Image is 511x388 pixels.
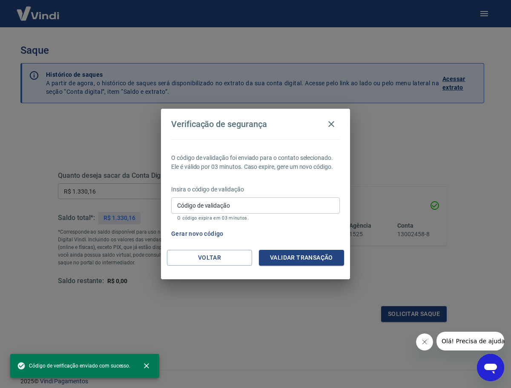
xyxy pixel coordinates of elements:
[436,332,504,350] iframe: Mensagem da empresa
[171,185,340,194] p: Insira o código de validação
[137,356,156,375] button: close
[477,354,504,381] iframe: Botão para abrir a janela de mensagens
[5,6,72,13] span: Olá! Precisa de ajuda?
[167,250,252,266] button: Voltar
[168,226,227,242] button: Gerar novo código
[171,153,340,171] p: O código de validação foi enviado para o contato selecionado. Ele é válido por 03 minutos. Caso e...
[416,333,433,350] iframe: Fechar mensagem
[171,119,267,129] h4: Verificação de segurança
[259,250,344,266] button: Validar transação
[177,215,334,221] p: O código expira em 03 minutos.
[17,362,130,370] span: Código de verificação enviado com sucesso.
